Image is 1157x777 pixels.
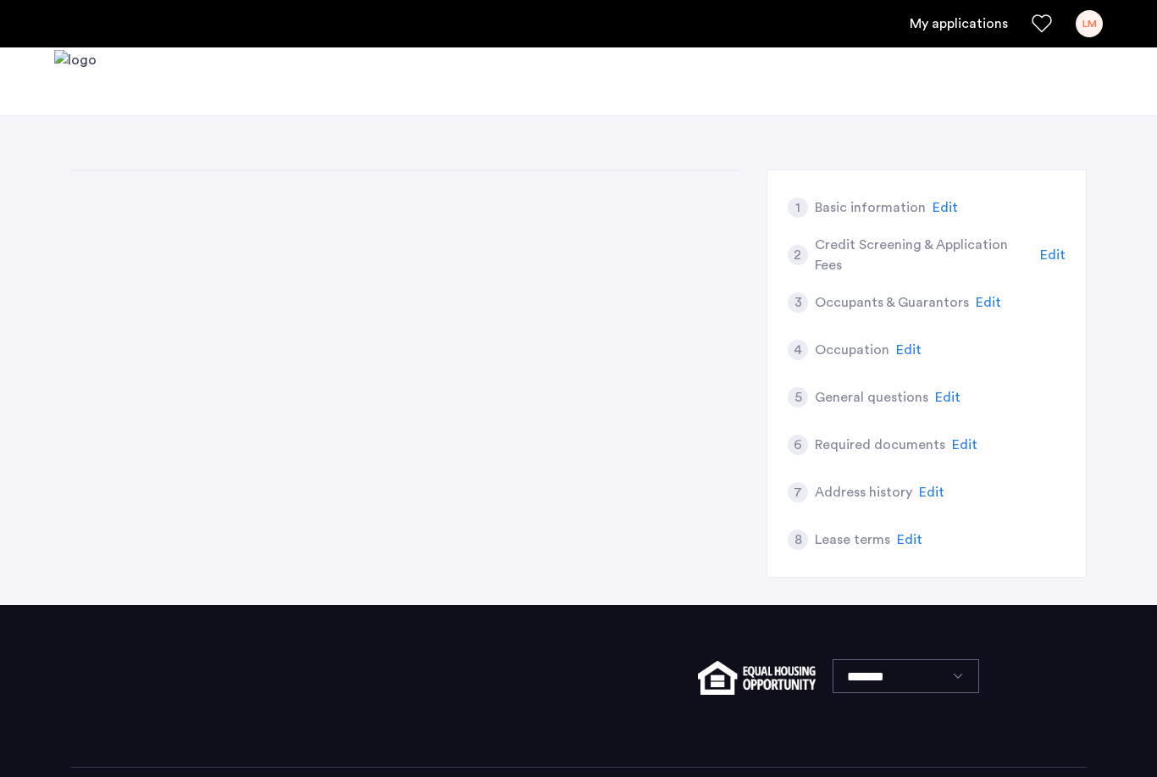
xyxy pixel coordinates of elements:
[815,530,890,550] h5: Lease terms
[1040,248,1066,262] span: Edit
[788,245,808,265] div: 2
[1032,14,1052,34] a: Favorites
[910,14,1008,34] a: My application
[815,435,945,455] h5: Required documents
[919,486,944,499] span: Edit
[788,387,808,408] div: 5
[815,197,926,218] h5: Basic information
[896,343,922,357] span: Edit
[788,197,808,218] div: 1
[1076,10,1103,37] div: LM
[933,201,958,214] span: Edit
[54,50,97,114] img: logo
[788,482,808,502] div: 7
[788,292,808,313] div: 3
[952,438,977,452] span: Edit
[815,340,889,360] h5: Occupation
[54,50,97,114] a: Cazamio logo
[815,482,912,502] h5: Address history
[815,292,969,313] h5: Occupants & Guarantors
[788,435,808,455] div: 6
[788,340,808,360] div: 4
[976,296,1001,309] span: Edit
[788,530,808,550] div: 8
[935,391,960,404] span: Edit
[833,659,979,693] select: Language select
[698,661,816,695] img: equal-housing.png
[815,235,1034,275] h5: Credit Screening & Application Fees
[815,387,928,408] h5: General questions
[897,533,922,547] span: Edit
